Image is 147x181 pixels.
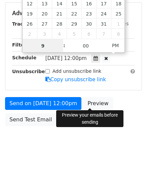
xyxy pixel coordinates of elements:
span: October 25, 2025 [111,8,126,19]
span: November 4, 2025 [52,29,67,39]
a: Send on [DATE] 12:00pm [5,97,81,110]
span: October 28, 2025 [52,19,67,29]
a: Copy unsubscribe link [45,77,106,83]
span: Click to toggle [106,39,125,52]
span: November 5, 2025 [67,29,81,39]
span: November 8, 2025 [111,29,126,39]
span: October 26, 2025 [23,19,37,29]
span: October 22, 2025 [67,8,81,19]
span: November 6, 2025 [81,29,96,39]
strong: Filters [12,42,29,48]
span: October 29, 2025 [67,19,81,29]
span: November 3, 2025 [37,29,52,39]
span: November 2, 2025 [23,29,37,39]
span: [DATE] 12:00pm [45,55,87,61]
a: Send Test Email [5,113,56,126]
span: November 1, 2025 [111,19,126,29]
span: October 21, 2025 [52,8,67,19]
span: October 31, 2025 [96,19,111,29]
span: October 24, 2025 [96,8,111,19]
span: October 19, 2025 [23,8,37,19]
span: : [63,39,65,52]
label: Add unsubscribe link [52,68,102,75]
span: November 7, 2025 [96,29,111,39]
strong: Schedule [12,55,36,60]
input: Hour [23,39,64,53]
strong: Tracking [12,21,35,27]
h5: Advanced [12,9,135,17]
div: Preview your emails before sending [56,110,123,127]
span: October 30, 2025 [81,19,96,29]
span: October 23, 2025 [81,8,96,19]
span: October 20, 2025 [37,8,52,19]
a: Preview [83,97,113,110]
iframe: Chat Widget [113,149,147,181]
span: October 27, 2025 [37,19,52,29]
input: Minute [65,39,106,53]
strong: Unsubscribe [12,69,45,74]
